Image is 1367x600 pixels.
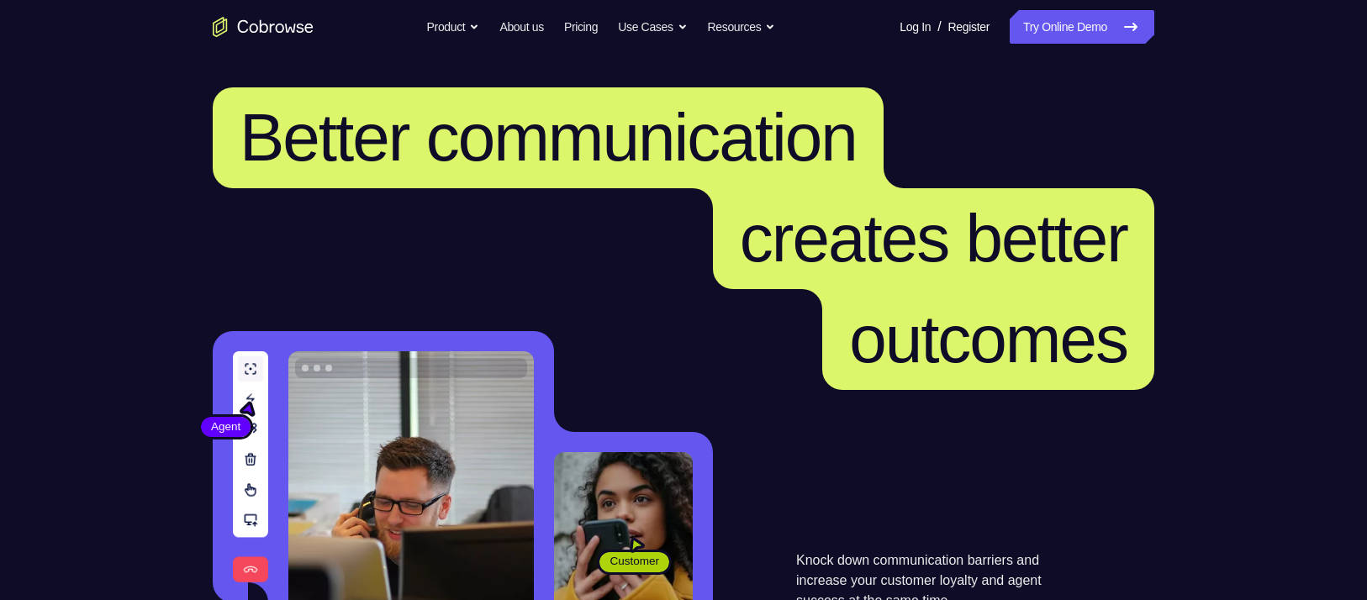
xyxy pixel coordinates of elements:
a: Register [948,10,990,44]
a: Pricing [564,10,598,44]
a: Go to the home page [213,17,314,37]
span: Customer [599,553,669,570]
a: Try Online Demo [1010,10,1154,44]
a: Log In [900,10,931,44]
span: Agent [201,418,251,435]
span: creates better [740,201,1127,276]
img: A series of tools used in co-browsing sessions [233,351,268,582]
span: Better communication [240,100,857,175]
span: / [937,17,941,37]
span: outcomes [849,302,1127,376]
button: Use Cases [618,10,687,44]
button: Product [427,10,480,44]
button: Resources [708,10,776,44]
a: About us [499,10,543,44]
